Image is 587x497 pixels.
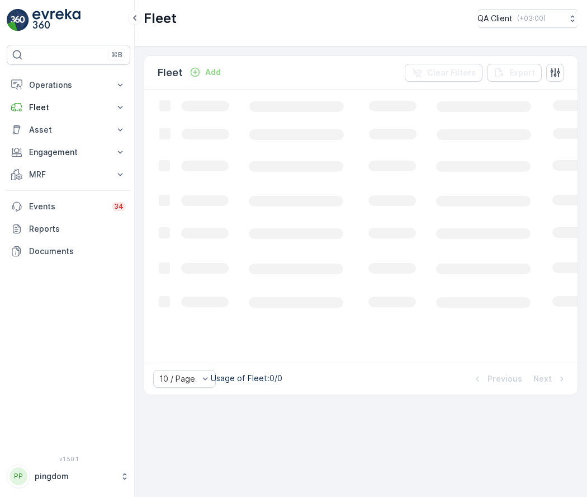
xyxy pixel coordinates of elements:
[29,246,126,257] p: Documents
[517,14,546,23] p: ( +03:00 )
[7,96,130,119] button: Fleet
[533,373,552,385] p: Next
[7,465,130,488] button: PPpingdom
[509,67,535,78] p: Export
[29,201,105,212] p: Events
[29,124,108,135] p: Asset
[477,13,513,24] p: QA Client
[158,65,183,81] p: Fleet
[185,65,225,79] button: Add
[29,102,108,113] p: Fleet
[427,67,476,78] p: Clear Filters
[471,372,523,386] button: Previous
[532,372,569,386] button: Next
[7,163,130,186] button: MRF
[211,373,282,384] p: Usage of Fleet : 0/0
[144,10,177,27] p: Fleet
[477,9,578,28] button: QA Client(+03:00)
[7,9,29,31] img: logo
[7,218,130,240] a: Reports
[7,119,130,141] button: Asset
[205,67,221,78] p: Add
[7,74,130,96] button: Operations
[32,9,81,31] img: logo_light-DOdMpM7g.png
[29,79,108,91] p: Operations
[7,456,130,462] span: v 1.50.1
[7,141,130,163] button: Engagement
[10,467,27,485] div: PP
[114,202,124,211] p: 34
[29,223,126,235] p: Reports
[405,64,482,82] button: Clear Filters
[487,64,542,82] button: Export
[111,50,122,59] p: ⌘B
[487,373,522,385] p: Previous
[29,147,108,158] p: Engagement
[7,240,130,262] a: Documents
[7,195,130,218] a: Events34
[29,169,108,180] p: MRF
[35,471,115,482] p: pingdom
